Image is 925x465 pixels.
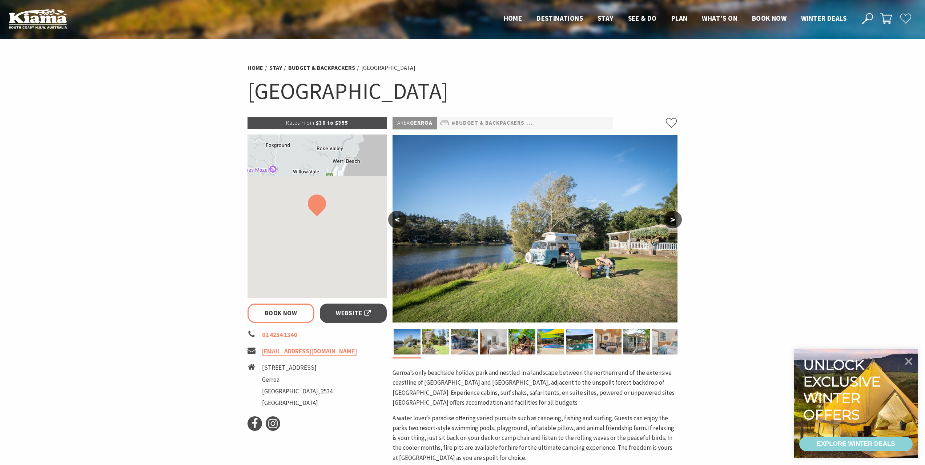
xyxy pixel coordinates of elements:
[336,308,371,318] span: Website
[537,329,564,354] img: jumping pillow
[664,211,682,228] button: >
[451,329,478,354] img: Surf shak
[504,14,522,23] span: Home
[320,304,387,323] a: Website
[496,13,854,25] nav: Main Menu
[9,9,67,29] img: Kiama Logo
[248,64,263,72] a: Home
[394,329,421,354] img: Combi Van, Camping, Caravanning, Sites along Crooked River at Seven Mile Beach Holiday Park
[361,63,415,73] li: [GEOGRAPHIC_DATA]
[248,117,387,129] p: $30 to $355
[262,398,333,408] li: [GEOGRAPHIC_DATA]
[566,329,593,354] img: Beachside Pool
[262,347,357,356] a: [EMAIL_ADDRESS][DOMAIN_NAME]
[393,368,677,408] p: Gerroa’s only beachside holiday park and nestled in a landscape between the northern end of the e...
[752,14,787,23] span: Book now
[799,437,913,451] a: EXPLORE WINTER DEALS
[393,135,677,322] img: Combi Van, Camping, Caravanning, Sites along Crooked River at Seven Mile Beach Holiday Park
[702,14,737,23] span: What’s On
[817,437,895,451] div: EXPLORE WINTER DEALS
[248,76,678,106] h1: [GEOGRAPHIC_DATA]
[671,14,688,23] span: Plan
[262,386,333,396] li: [GEOGRAPHIC_DATA], 2534
[598,14,614,23] span: Stay
[422,329,449,354] img: Welcome to Seven Mile Beach Holiday Park
[628,14,657,23] span: See & Do
[388,211,406,228] button: <
[652,329,679,354] img: cabin bedroom
[452,119,524,128] a: #Budget & backpackers
[262,363,333,373] li: [STREET_ADDRESS]
[536,14,583,23] span: Destinations
[288,64,355,72] a: Budget & backpackers
[801,14,846,23] span: Winter Deals
[397,119,410,126] span: Area
[609,119,642,128] a: #Cottages
[262,331,297,339] a: 02 4234 1340
[269,64,282,72] a: Stay
[393,413,677,463] p: A water lover’s paradise offering varied pursuits such as canoeing, fishing and surfing. Guests c...
[248,304,315,323] a: Book Now
[286,119,316,126] span: Rates From:
[480,329,507,354] img: shack 2
[623,329,650,354] img: Couple on cabin deck at Seven Mile Beach Holiday Park
[393,117,437,129] p: Gerroa
[803,357,884,423] div: Unlock exclusive winter offers
[508,329,535,354] img: Safari Tents at Seven Mile Beach Holiday Park
[262,375,333,385] li: Gerroa
[595,329,622,354] img: fireplace
[527,119,606,128] a: #Camping & Holiday Parks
